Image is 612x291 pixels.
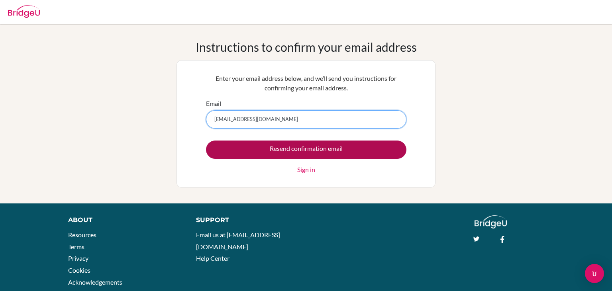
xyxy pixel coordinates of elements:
img: Bridge-U [8,5,40,18]
a: Acknowledgements [68,278,122,286]
a: Email us at [EMAIL_ADDRESS][DOMAIN_NAME] [196,231,280,250]
a: Terms [68,243,84,250]
a: Cookies [68,266,90,274]
div: About [68,215,178,225]
a: Help Center [196,254,229,262]
a: Resources [68,231,96,238]
h1: Instructions to confirm your email address [196,40,417,54]
a: Privacy [68,254,88,262]
p: Enter your email address below, and we’ll send you instructions for confirming your email address. [206,74,406,93]
label: Email [206,99,221,108]
img: logo_white@2x-f4f0deed5e89b7ecb1c2cc34c3e3d731f90f0f143d5ea2071677605dd97b5244.png [475,215,507,229]
div: Support [196,215,298,225]
input: Resend confirmation email [206,141,406,159]
div: Open Intercom Messenger [585,264,604,283]
a: Sign in [297,165,315,174]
